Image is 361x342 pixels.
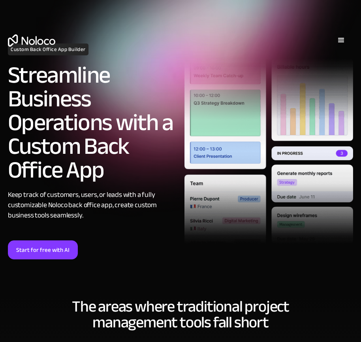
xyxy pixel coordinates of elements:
h2: Streamline Business Operations with a Custom Back Office App [8,63,177,182]
a: home [8,34,55,47]
h2: The areas where traditional project management tools fall short [8,299,353,331]
div: Keep track of customers, users, or leads with a fully customizable Noloco back office app, create... [8,190,177,221]
a: Start for free with AI [8,240,78,259]
div: menu [329,28,353,52]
